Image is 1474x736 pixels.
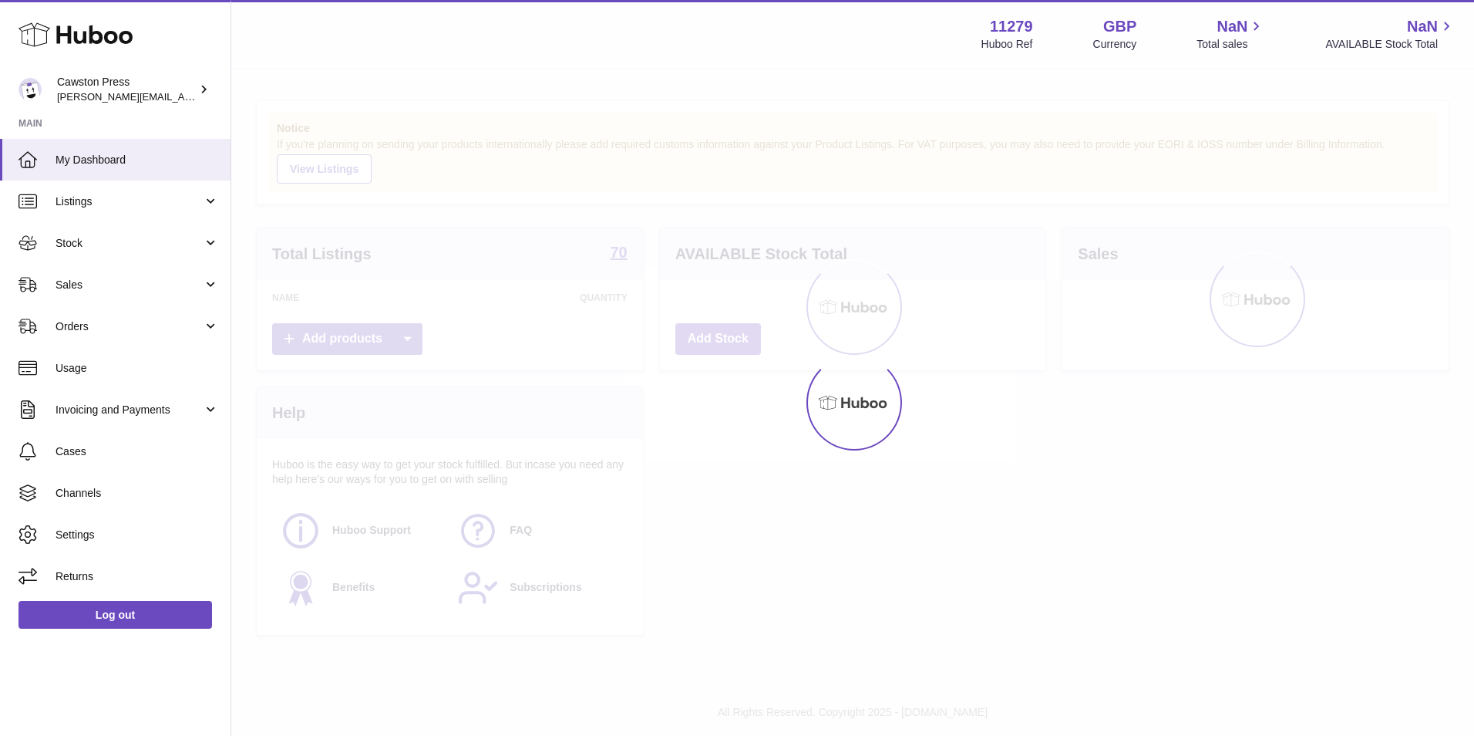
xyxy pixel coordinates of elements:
[56,361,219,376] span: Usage
[56,236,203,251] span: Stock
[1196,37,1265,52] span: Total sales
[1325,37,1455,52] span: AVAILABLE Stock Total
[1103,16,1136,37] strong: GBP
[57,75,196,104] div: Cawston Press
[56,486,219,501] span: Channels
[57,90,392,103] span: [PERSON_NAME][EMAIL_ADDRESS][PERSON_NAME][DOMAIN_NAME]
[1407,16,1438,37] span: NaN
[1325,16,1455,52] a: NaN AVAILABLE Stock Total
[56,528,219,542] span: Settings
[1093,37,1137,52] div: Currency
[56,319,203,334] span: Orders
[1217,16,1247,37] span: NaN
[56,153,219,167] span: My Dashboard
[56,403,203,417] span: Invoicing and Payments
[19,78,42,101] img: thomas.carson@cawstonpress.com
[56,194,203,209] span: Listings
[990,16,1033,37] strong: 11279
[56,444,219,459] span: Cases
[56,569,219,584] span: Returns
[56,278,203,292] span: Sales
[19,601,212,629] a: Log out
[981,37,1033,52] div: Huboo Ref
[1196,16,1265,52] a: NaN Total sales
